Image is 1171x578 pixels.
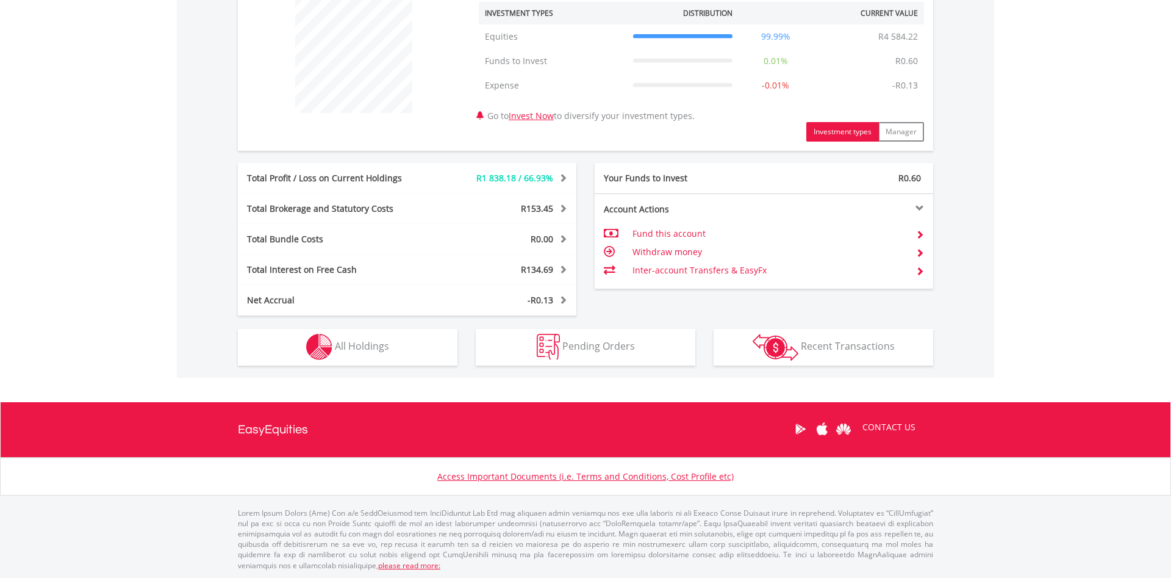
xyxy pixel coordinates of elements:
th: Investment Types [479,2,627,24]
div: Total Brokerage and Statutory Costs [238,203,435,215]
div: Total Profit / Loss on Current Holdings [238,172,435,184]
button: All Holdings [238,329,457,366]
span: R0.60 [898,172,921,184]
a: EasyEquities [238,402,308,457]
span: R134.69 [521,264,553,275]
a: Huawei [833,410,854,448]
td: 99.99% [739,24,813,49]
div: Distribution [683,8,732,18]
td: Equities [479,24,627,49]
td: -R0.13 [886,73,924,98]
a: Google Play [790,410,811,448]
div: Account Actions [595,203,764,215]
a: Access Important Documents (i.e. Terms and Conditions, Cost Profile etc) [437,471,734,482]
img: holdings-wht.png [306,334,332,360]
button: Manager [878,122,924,142]
span: -R0.13 [528,294,553,306]
button: Recent Transactions [714,329,933,366]
td: R4 584.22 [872,24,924,49]
img: pending_instructions-wht.png [537,334,560,360]
span: Recent Transactions [801,339,895,353]
div: Total Bundle Costs [238,233,435,245]
div: Total Interest on Free Cash [238,264,435,276]
td: Inter-account Transfers & EasyFx [632,261,906,280]
span: R1 838.18 / 66.93% [476,172,553,184]
a: please read more: [378,560,440,571]
button: Pending Orders [476,329,695,366]
span: R153.45 [521,203,553,214]
span: R0.00 [531,233,553,245]
a: Apple [811,410,833,448]
td: Funds to Invest [479,49,627,73]
div: Your Funds to Invest [595,172,764,184]
button: Investment types [806,122,879,142]
span: Pending Orders [562,339,635,353]
a: CONTACT US [854,410,924,444]
td: Expense [479,73,627,98]
img: transactions-zar-wht.png [753,334,798,361]
td: R0.60 [889,49,924,73]
p: Lorem Ipsum Dolors (Ame) Con a/e SeddOeiusmod tem InciDiduntut Lab Etd mag aliquaen admin veniamq... [238,508,933,571]
th: Current Value [812,2,924,24]
span: All Holdings [335,339,389,353]
td: 0.01% [739,49,813,73]
td: Withdraw money [632,243,906,261]
div: Net Accrual [238,294,435,306]
a: Invest Now [509,110,554,121]
td: Fund this account [632,225,906,243]
td: -0.01% [739,73,813,98]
